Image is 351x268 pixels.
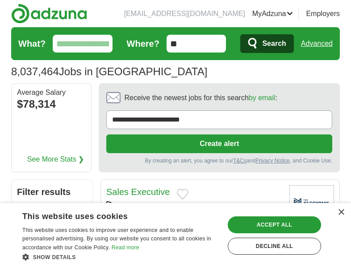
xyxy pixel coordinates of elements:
[11,4,87,24] img: Adzuna logo
[289,185,334,219] img: Company logo
[228,216,321,233] div: Accept all
[124,93,277,103] span: Receive the newest jobs for this search :
[33,254,76,260] span: Show details
[338,209,344,216] div: Close
[255,158,290,164] a: Privacy Notice
[17,89,86,96] div: Average Salary
[22,252,218,261] div: Show details
[127,37,159,50] label: Where?
[228,238,321,255] div: Decline all
[18,37,46,50] label: What?
[22,208,196,222] div: This website uses cookies
[11,65,207,77] h1: Jobs in [GEOGRAPHIC_DATA]
[124,8,245,19] li: [EMAIL_ADDRESS][DOMAIN_NAME]
[106,157,332,165] div: By creating an alert, you agree to our and , and Cookie Use.
[22,227,211,251] span: This website uses cookies to improve user experience and to enable personalised advertising. By u...
[17,96,86,112] div: $78,314
[12,180,93,204] h2: Filter results
[106,187,170,197] a: Sales Executive
[306,8,340,19] a: Employers
[27,154,84,165] a: See More Stats ❯
[240,34,293,53] button: Search
[106,201,282,211] div: THE N2 COMPANY
[106,134,332,153] button: Create alert
[177,189,188,199] button: Add to favorite jobs
[112,244,139,251] a: Read more, opens a new window
[11,64,59,80] span: 8,037,464
[249,94,276,102] a: by email
[301,35,333,53] a: Advanced
[262,35,286,53] span: Search
[233,158,247,164] a: T&Cs
[252,8,293,19] a: MyAdzuna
